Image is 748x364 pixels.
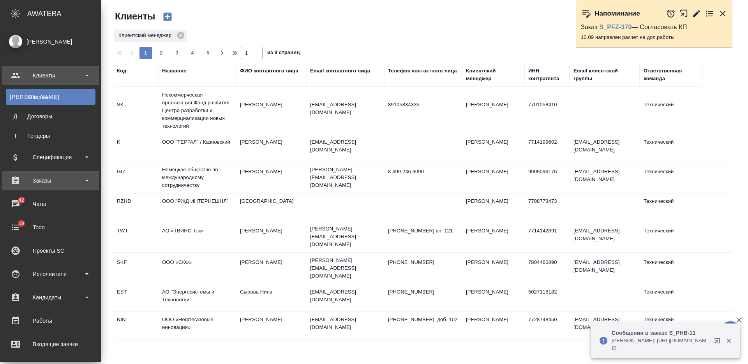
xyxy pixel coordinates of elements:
a: 42Чаты [2,194,99,214]
p: Клиентский менеджер [118,32,174,39]
td: Технический [640,312,702,339]
p: [EMAIL_ADDRESS][DOMAIN_NAME] [310,288,380,304]
div: Договоры [10,113,92,120]
td: SKF [113,255,158,282]
div: Тендеры [10,132,92,140]
div: Спецификации [6,151,95,163]
button: Перейти в todo [705,9,714,18]
td: [EMAIL_ADDRESS][DOMAIN_NAME] [570,255,640,282]
a: Входящие заявки [2,334,99,354]
td: ООО "ТЕРГАЛ" / Казновский [158,134,236,162]
td: Технический [640,134,702,162]
button: Отложить [666,9,676,18]
td: Технический [640,164,702,191]
td: 7714142691 [524,223,570,250]
p: 8 499 246 9090 [388,168,458,176]
td: АО «ТВИНС Тэк» [158,223,236,250]
div: Чаты [6,198,95,210]
div: Email контактного лица [310,67,370,75]
span: 2 [155,49,168,57]
td: [PERSON_NAME] [236,97,306,124]
td: [PERSON_NAME] [236,134,306,162]
td: Технический [640,193,702,221]
div: Работы [6,315,95,327]
p: [EMAIL_ADDRESS][DOMAIN_NAME] [310,101,380,116]
a: Проекты SC [2,241,99,260]
div: Код [117,67,126,75]
span: 19 [14,220,29,227]
button: Создать [158,10,177,23]
span: 3 [171,49,183,57]
td: Технический [640,97,702,124]
td: Технический [640,255,702,282]
td: [PERSON_NAME] [462,164,524,191]
td: [PERSON_NAME] [236,223,306,250]
td: Технический [640,284,702,311]
td: Немецкое общество по международному сотрудничеству [158,162,236,193]
a: Работы [2,311,99,331]
div: [PERSON_NAME] [6,37,95,46]
td: [PERSON_NAME] [462,223,524,250]
span: 42 [14,196,29,204]
button: Закрыть [721,337,737,344]
td: [PERSON_NAME] [236,255,306,282]
div: Ответственная команда [644,67,698,83]
td: ООО «Нефтегазовые инновации» [158,312,236,339]
a: 19Todo [2,218,99,237]
td: Сырова Нина [236,284,306,311]
td: 7708773473 [524,193,570,221]
p: [PERSON_NAME][EMAIL_ADDRESS][DOMAIN_NAME] [310,257,380,280]
td: [PERSON_NAME] [236,312,306,339]
td: K [113,134,158,162]
td: 7701058410 [524,97,570,124]
div: Клиентский менеджер [114,30,187,42]
td: EST [113,284,158,311]
p: [PHONE_NUMBER], доб. 102 [388,316,458,324]
div: Клиенты [10,93,92,101]
td: АО "Энергосистемы и Технологии" [158,284,236,311]
p: [PERSON_NAME][EMAIL_ADDRESS][DOMAIN_NAME] [310,225,380,248]
td: 7804460890 [524,255,570,282]
span: 4 [186,49,199,57]
div: Todo [6,222,95,233]
p: [PHONE_NUMBER] вн. 121 [388,227,458,235]
td: [EMAIL_ADDRESS][DOMAIN_NAME] [570,312,640,339]
p: Сообщения в заказе S_PHB-11 [612,329,709,337]
td: 9909096176 [524,164,570,191]
span: из 8 страниц [267,48,300,59]
div: Телефон контактного лица [388,67,457,75]
td: [EMAIL_ADDRESS][DOMAIN_NAME] [570,134,640,162]
td: [PERSON_NAME] [462,97,524,124]
p: Напоминание [595,10,640,18]
button: 🙏 [721,321,740,341]
p: [PHONE_NUMBER] [388,258,458,266]
p: [PHONE_NUMBER] [388,288,458,296]
td: 7714199602 [524,134,570,162]
div: Входящие заявки [6,338,95,350]
span: 5 [202,49,214,57]
td: RZHD [113,193,158,221]
td: [PERSON_NAME] [462,134,524,162]
td: Некоммерческая организация Фонд развития Центра разработки и коммерциализации новых технологий [158,87,236,134]
a: [PERSON_NAME]Клиенты [6,89,95,105]
div: ФИО контактного лица [240,67,298,75]
p: [EMAIL_ADDRESS][DOMAIN_NAME] [310,138,380,154]
td: [PERSON_NAME] [236,164,306,191]
p: [PERSON_NAME][EMAIL_ADDRESS][DOMAIN_NAME] [310,166,380,189]
button: 4 [186,47,199,59]
div: Кандидаты [6,292,95,303]
td: [PERSON_NAME] [462,193,524,221]
td: SK [113,97,158,124]
td: [GEOGRAPHIC_DATA] [236,193,306,221]
a: S_PFZ-370 [599,24,632,30]
p: 10.09 направлен расчет на доп.работы [581,33,727,41]
td: ООО «СКФ» [158,255,236,282]
p: [EMAIL_ADDRESS][DOMAIN_NAME] [310,316,380,331]
td: 5027118182 [524,284,570,311]
button: Закрыть [718,9,727,18]
div: Email клиентской группы [573,67,636,83]
td: [EMAIL_ADDRESS][DOMAIN_NAME] [570,164,640,191]
button: 5 [202,47,214,59]
span: Клиенты [113,10,155,23]
td: Технический [640,223,702,250]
